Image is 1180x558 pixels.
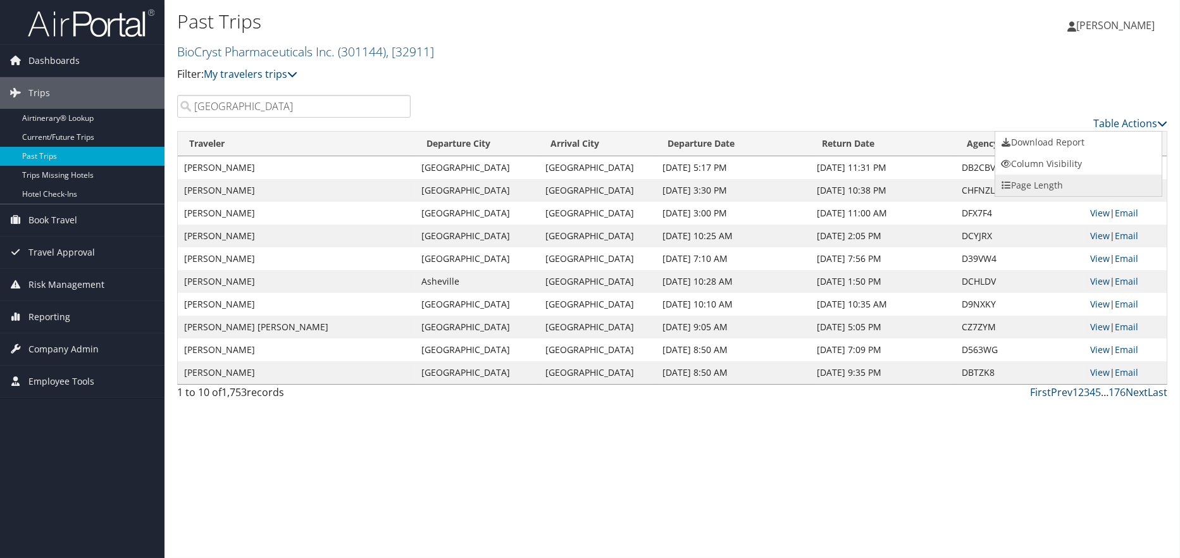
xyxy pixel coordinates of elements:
[28,366,94,397] span: Employee Tools
[995,175,1162,196] a: Page Length
[28,77,50,109] span: Trips
[28,237,95,268] span: Travel Approval
[28,333,99,365] span: Company Admin
[28,269,104,301] span: Risk Management
[28,45,80,77] span: Dashboards
[28,8,154,38] img: airportal-logo.png
[995,153,1162,175] a: Column Visibility
[995,132,1162,153] a: Download Report
[28,301,70,333] span: Reporting
[28,204,77,236] span: Book Travel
